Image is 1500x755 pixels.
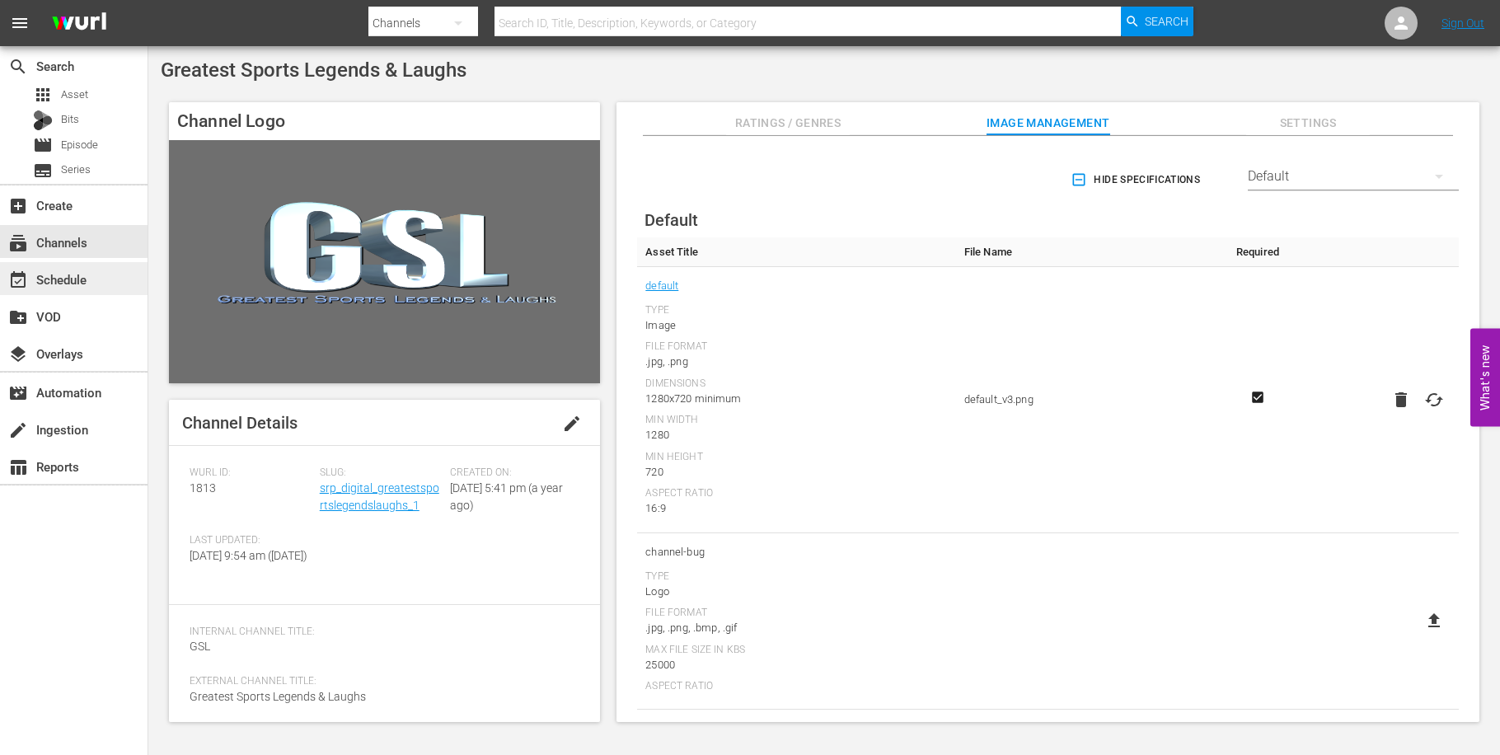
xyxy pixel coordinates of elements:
[645,718,947,739] span: Bits Tile
[8,420,28,440] span: Ingestion
[61,111,79,128] span: Bits
[1246,113,1370,134] span: Settings
[33,110,53,130] div: Bits
[320,467,442,480] span: Slug:
[61,87,88,103] span: Asset
[956,237,1224,267] th: File Name
[33,135,53,155] span: Episode
[61,162,91,178] span: Series
[1121,7,1193,36] button: Search
[1224,237,1291,267] th: Required
[1067,157,1207,203] button: Hide Specifications
[1074,171,1200,189] span: Hide Specifications
[645,584,947,600] div: Logo
[645,275,678,297] a: default
[645,570,947,584] div: Type
[637,237,955,267] th: Asset Title
[8,457,28,477] span: Reports
[645,340,947,354] div: File Format
[987,113,1110,134] span: Image Management
[190,675,571,688] span: External Channel Title:
[1248,390,1268,405] svg: Required
[645,607,947,620] div: File Format
[645,644,947,657] div: Max File Size In Kbs
[645,354,947,370] div: .jpg, .png
[190,549,307,562] span: [DATE] 9:54 am ([DATE])
[562,414,582,434] span: edit
[552,404,592,443] button: edit
[190,626,571,639] span: Internal Channel Title:
[182,413,298,433] span: Channel Details
[450,467,572,480] span: Created On:
[645,500,947,517] div: 16:9
[956,267,1224,533] td: default_v3.png
[645,304,947,317] div: Type
[645,427,947,443] div: 1280
[190,481,216,495] span: 1813
[1470,329,1500,427] button: Open Feedback Widget
[1248,153,1459,199] div: Default
[645,542,947,563] span: channel-bug
[645,377,947,391] div: Dimensions
[161,59,466,82] span: Greatest Sports Legends & Laughs
[169,102,600,140] h4: Channel Logo
[8,345,28,364] span: Overlays
[645,657,947,673] div: 25000
[320,481,439,512] a: srp_digital_greatestsportslegendslaughs_1
[10,13,30,33] span: menu
[40,4,119,43] img: ans4CAIJ8jUAAAAAAAAAAAAAAAAAAAAAAAAgQb4GAAAAAAAAAAAAAAAAAAAAAAAAJMjXAAAAAAAAAAAAAAAAAAAAAAAAgAT5G...
[190,534,312,547] span: Last Updated:
[450,481,563,512] span: [DATE] 5:41 pm (a year ago)
[1441,16,1484,30] a: Sign Out
[8,196,28,216] span: Create
[645,210,698,230] span: Default
[8,270,28,290] span: Schedule
[645,391,947,407] div: 1280x720 minimum
[645,680,947,693] div: Aspect Ratio
[645,487,947,500] div: Aspect Ratio
[33,85,53,105] span: Asset
[726,113,850,134] span: Ratings / Genres
[8,307,28,327] span: VOD
[8,383,28,403] span: Automation
[645,451,947,464] div: Min Height
[190,467,312,480] span: Wurl ID:
[1145,7,1188,36] span: Search
[190,690,366,703] span: Greatest Sports Legends & Laughs
[645,414,947,427] div: Min Width
[61,137,98,153] span: Episode
[33,161,53,181] span: Series
[8,233,28,253] span: Channels
[190,640,210,653] span: GSL
[645,317,947,334] div: Image
[169,140,600,382] img: Greatest Sports Legends & Laughs
[645,620,947,636] div: .jpg, .png, .bmp, .gif
[8,57,28,77] span: Search
[645,464,947,481] div: 720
